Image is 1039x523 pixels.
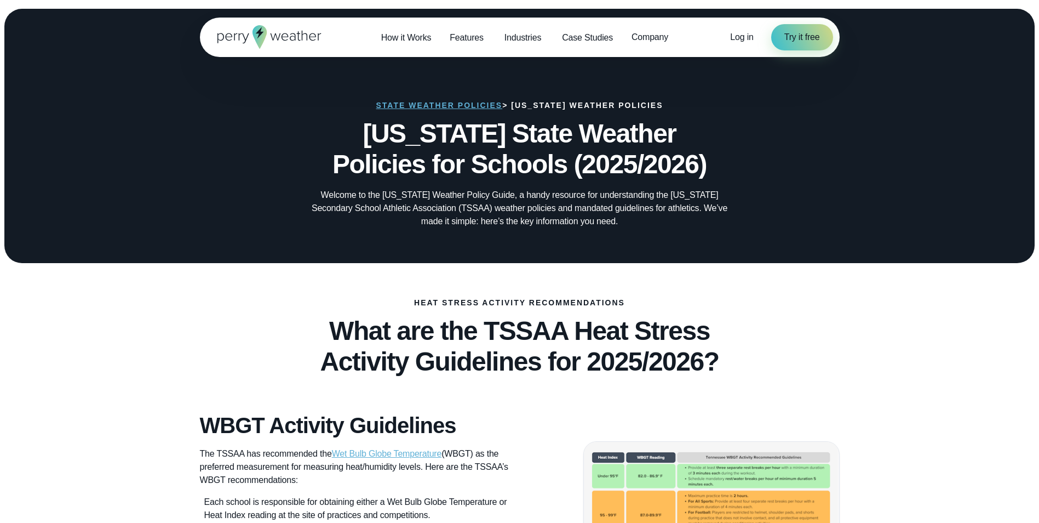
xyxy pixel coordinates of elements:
span: The TSSAA has recommended the (WBGT) as the preferred measurement for measuring heat/humidity lev... [200,449,508,485]
h3: > [US_STATE] Weather Policies [376,101,663,110]
p: Each school is responsible for obtaining either a Wet Bulb Globe Temperature or Heat Index readin... [204,496,511,522]
a: Case Studies [553,26,622,49]
a: State Weather Policies [376,101,503,110]
span: Industries [504,31,541,44]
span: Case Studies [562,31,613,44]
h3: WBGT Activity Guidelines [200,412,511,439]
span: Log in [730,32,753,42]
span: Try it free [784,31,820,44]
h2: What are the TSSAA Heat Stress Activity Guidelines for 2025/2026? [200,316,840,377]
a: How it Works [372,26,441,49]
h4: Heat Stress Activity Recommendations [414,298,625,307]
span: Company [632,31,668,44]
p: Welcome to the [US_STATE] Weather Policy Guide, a handy resource for understanding the [US_STATE]... [301,189,739,228]
span: How it Works [381,31,432,44]
h1: [US_STATE] State Weather Policies for Schools (2025/2026) [255,118,785,180]
a: Try it free [771,24,833,50]
span: Features [450,31,484,44]
a: Wet Bulb Globe Temperature [332,449,442,458]
a: Log in [730,31,753,44]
